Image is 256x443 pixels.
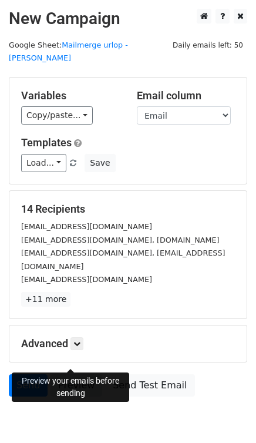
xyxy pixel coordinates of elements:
[105,374,194,397] a: Send Test Email
[169,39,247,52] span: Daily emails left: 50
[21,136,72,149] a: Templates
[197,387,256,443] div: Widżet czatu
[12,372,129,402] div: Preview your emails before sending
[21,106,93,125] a: Copy/paste...
[137,89,235,102] h5: Email column
[21,203,235,216] h5: 14 Recipients
[9,41,128,63] small: Google Sheet:
[197,387,256,443] iframe: Chat Widget
[21,154,66,172] a: Load...
[9,41,128,63] a: Mailmerge urlop - [PERSON_NAME]
[9,9,247,29] h2: New Campaign
[21,236,225,271] small: [EMAIL_ADDRESS][DOMAIN_NAME], [DOMAIN_NAME][EMAIL_ADDRESS][DOMAIN_NAME], [EMAIL_ADDRESS][DOMAIN_N...
[169,41,247,49] a: Daily emails left: 50
[21,275,152,284] small: [EMAIL_ADDRESS][DOMAIN_NAME]
[21,89,119,102] h5: Variables
[9,374,48,397] a: Send
[85,154,115,172] button: Save
[21,337,235,350] h5: Advanced
[21,222,152,231] small: [EMAIL_ADDRESS][DOMAIN_NAME]
[21,292,70,307] a: +11 more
